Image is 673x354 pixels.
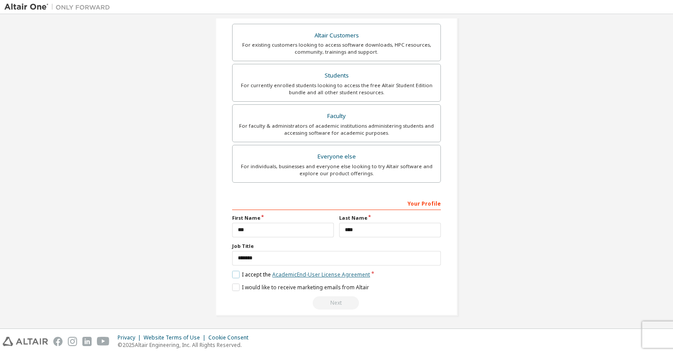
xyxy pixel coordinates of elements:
label: I would like to receive marketing emails from Altair [232,284,369,291]
div: Cookie Consent [208,334,254,341]
label: Last Name [339,214,441,221]
div: Website Terms of Use [144,334,208,341]
div: Everyone else [238,151,435,163]
img: instagram.svg [68,337,77,346]
p: © 2025 Altair Engineering, Inc. All Rights Reserved. [118,341,254,349]
div: For faculty & administrators of academic institutions administering students and accessing softwa... [238,122,435,136]
img: linkedin.svg [82,337,92,346]
img: Altair One [4,3,115,11]
div: Your Profile [232,196,441,210]
label: Job Title [232,243,441,250]
img: youtube.svg [97,337,110,346]
div: Students [238,70,435,82]
div: For individuals, businesses and everyone else looking to try Altair software and explore our prod... [238,163,435,177]
div: For currently enrolled students looking to access the free Altair Student Edition bundle and all ... [238,82,435,96]
a: Academic End-User License Agreement [272,271,370,278]
div: For existing customers looking to access software downloads, HPC resources, community, trainings ... [238,41,435,55]
div: Faculty [238,110,435,122]
img: altair_logo.svg [3,337,48,346]
div: Altair Customers [238,29,435,42]
label: I accept the [232,271,370,278]
div: Privacy [118,334,144,341]
div: Provide a valid email to continue [232,296,441,310]
img: facebook.svg [53,337,63,346]
label: First Name [232,214,334,221]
